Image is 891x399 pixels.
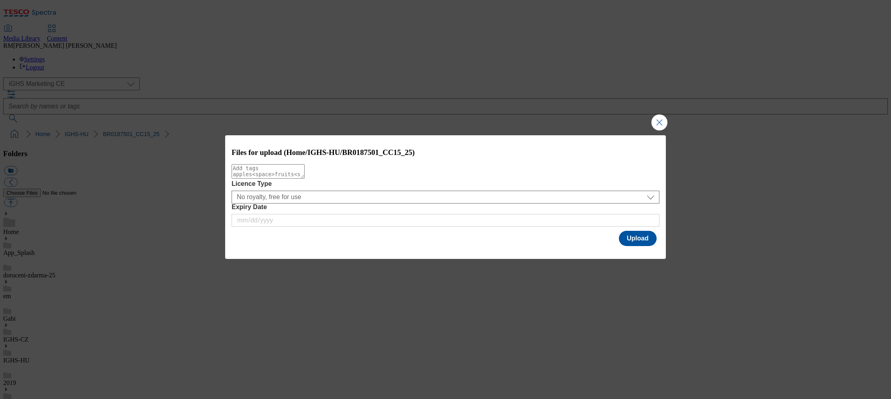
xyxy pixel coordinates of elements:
button: Close Modal [651,114,667,130]
h3: Files for upload (Home/IGHS-HU/BR0187501_CC15_25) [232,148,659,157]
button: Upload [619,231,657,246]
div: Modal [225,135,666,259]
label: Licence Type [232,180,659,187]
label: Expiry Date [232,204,659,211]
